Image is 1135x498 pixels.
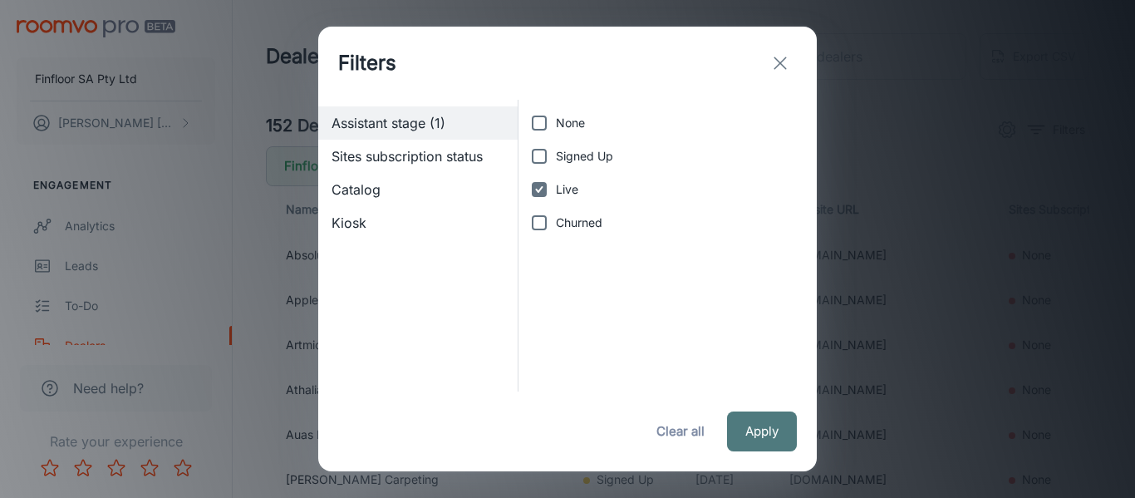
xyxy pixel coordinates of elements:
[647,412,714,451] button: Clear all
[338,48,396,78] h1: Filters
[764,47,797,80] button: exit
[332,113,504,133] span: Assistant stage (1)
[332,180,504,200] span: Catalog
[318,206,518,239] div: Kiosk
[332,213,504,233] span: Kiosk
[318,106,518,140] div: Assistant stage (1)
[556,114,585,132] span: None
[727,412,797,451] button: Apply
[556,180,578,199] span: Live
[556,214,602,232] span: Churned
[556,147,613,165] span: Signed Up
[318,173,518,206] div: Catalog
[318,140,518,173] div: Sites subscription status
[332,146,504,166] span: Sites subscription status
